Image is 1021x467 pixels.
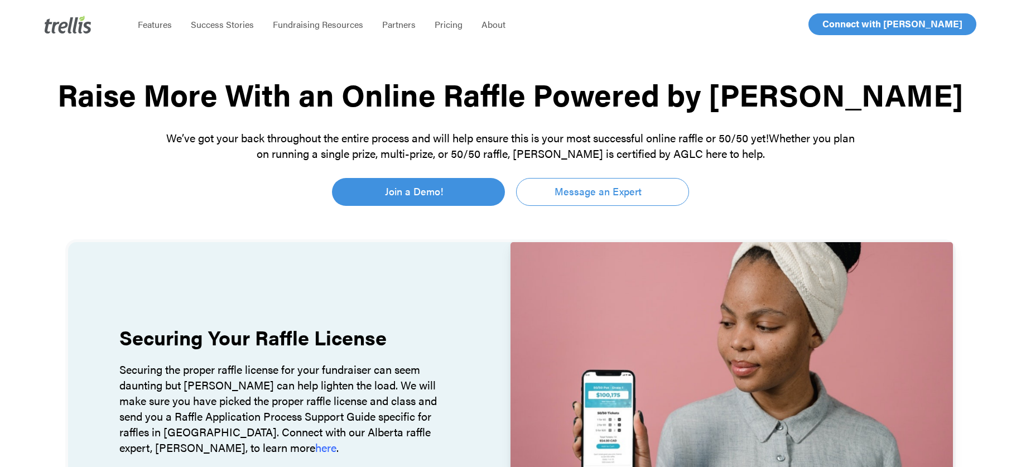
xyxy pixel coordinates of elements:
[138,18,172,31] span: Features
[472,19,515,30] a: About
[425,19,472,30] a: Pricing
[166,129,769,146] span: We’ve got your back throughout the entire process and will help ensure this is your most successf...
[45,16,91,33] img: Trellis
[385,184,444,199] span: Join a Demo!
[555,184,642,199] span: Message an Expert
[516,178,689,206] a: Message an Expert
[373,19,425,30] a: Partners
[257,129,855,161] span: Whether you plan on running a single prize, multi-prize, or 50/50 raffle, [PERSON_NAME] is certif...
[273,18,363,31] span: Fundraising Resources
[263,19,373,30] a: Fundraising Resources
[119,322,387,352] strong: Securing Your Raffle License
[382,18,416,31] span: Partners
[808,13,976,35] a: Connect with [PERSON_NAME]
[315,439,336,455] a: here
[332,178,505,206] a: Join a Demo!
[191,18,254,31] span: Success Stories
[822,17,962,30] span: Connect with [PERSON_NAME]
[481,18,505,31] span: About
[119,361,437,455] span: Securing the proper raffle license for your fundraiser can seem daunting but [PERSON_NAME] can he...
[57,72,964,115] strong: Raise More With an Online Raffle Powered by [PERSON_NAME]
[435,18,463,31] span: Pricing
[128,19,181,30] a: Features
[181,19,263,30] a: Success Stories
